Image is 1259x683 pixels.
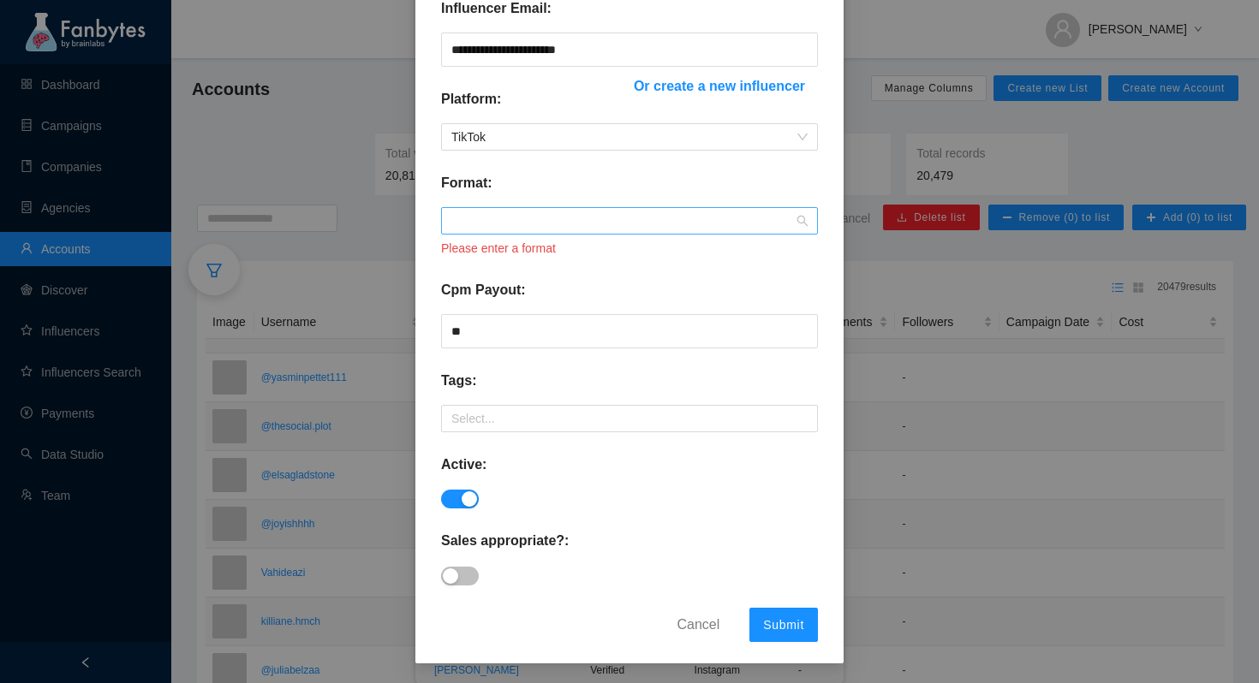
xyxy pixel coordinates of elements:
p: Active: [441,454,486,475]
p: Tags: [441,371,476,391]
p: Platform: [441,89,501,110]
p: Sales appropriate?: [441,531,569,551]
p: Please enter a format [441,239,818,258]
span: Cancel [677,614,719,635]
button: Cancel [664,610,732,638]
button: Submit [749,608,818,642]
span: Or create a new influencer [634,75,805,97]
button: Or create a new influencer [621,72,818,99]
span: Submit [763,618,804,632]
span: TikTok [451,124,808,150]
p: Cpm Payout: [441,280,526,300]
p: Format: [441,173,492,193]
